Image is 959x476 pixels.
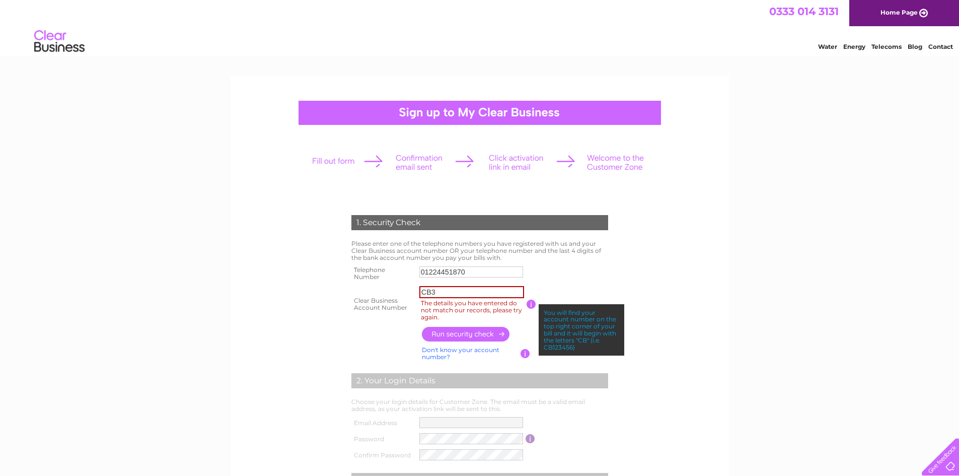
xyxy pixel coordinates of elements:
input: Information [527,300,536,309]
input: Information [526,434,535,443]
th: Password [349,431,417,447]
div: Clear Business is a trading name of Verastar Limited (registered in [GEOGRAPHIC_DATA] No. 3667643... [242,6,718,49]
a: Don't know your account number? [422,346,499,361]
a: 0333 014 3131 [769,5,839,18]
input: Information [521,349,530,358]
img: logo.png [34,26,85,57]
a: Blog [908,43,922,50]
label: The details you have entered do not match our records, please try again. [419,298,527,322]
a: Contact [928,43,953,50]
div: 1. Security Check [351,215,608,230]
a: Energy [843,43,865,50]
th: Telephone Number [349,263,417,284]
th: Confirm Password [349,447,417,463]
a: Telecoms [871,43,902,50]
th: Clear Business Account Number [349,284,417,324]
div: You will find your account number on the top right corner of your bill and it will begin with the... [539,304,624,356]
a: Water [818,43,837,50]
div: 2. Your Login Details [351,373,608,388]
th: Email Address [349,415,417,431]
td: Choose your login details for Customer Zone. The email must be a valid email address, as your act... [349,396,611,415]
td: Please enter one of the telephone numbers you have registered with us and your Clear Business acc... [349,238,611,263]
